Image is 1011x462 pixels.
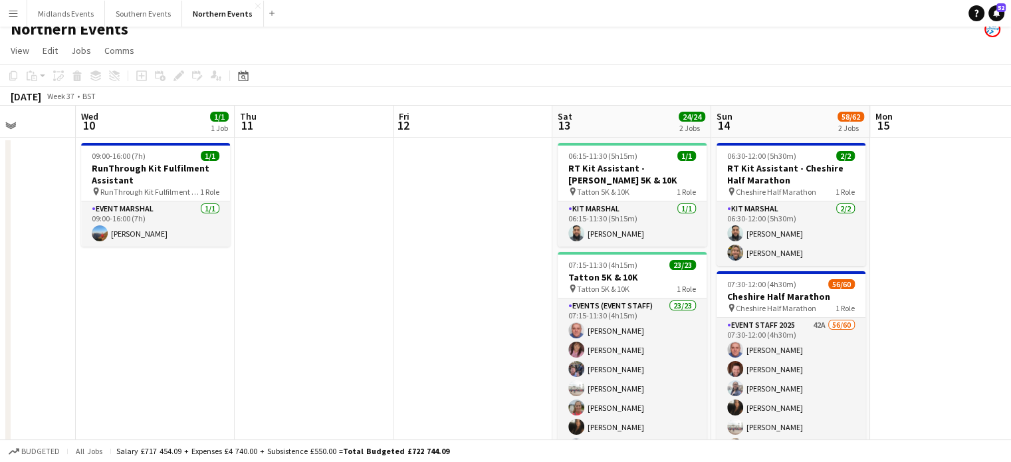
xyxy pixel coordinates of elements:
[100,187,200,197] span: RunThrough Kit Fulfilment Assistant
[558,110,572,122] span: Sat
[43,45,58,57] span: Edit
[79,118,98,133] span: 10
[200,187,219,197] span: 1 Role
[836,303,855,313] span: 1 Role
[873,118,893,133] span: 15
[736,303,816,313] span: Cheshire Half Marathon
[838,112,864,122] span: 58/62
[73,446,105,456] span: All jobs
[81,143,230,247] app-job-card: 09:00-16:00 (7h)1/1RunThrough Kit Fulfilment Assistant RunThrough Kit Fulfilment Assistant1 RoleE...
[211,123,228,133] div: 1 Job
[92,151,146,161] span: 09:00-16:00 (7h)
[11,45,29,57] span: View
[201,151,219,161] span: 1/1
[104,45,134,57] span: Comms
[7,444,62,459] button: Budgeted
[240,110,257,122] span: Thu
[679,112,705,122] span: 24/24
[669,260,696,270] span: 23/23
[577,187,629,197] span: Tatton 5K & 10K
[99,42,140,59] a: Comms
[828,279,855,289] span: 56/60
[399,110,409,122] span: Fri
[116,446,449,456] div: Salary £717 454.09 + Expenses £4 740.00 + Subsistence £550.00 =
[11,19,128,39] h1: Northern Events
[568,151,637,161] span: 06:15-11:30 (5h15m)
[988,5,1004,21] a: 52
[558,252,707,449] app-job-card: 07:15-11:30 (4h15m)23/23Tatton 5K & 10K Tatton 5K & 10K1 RoleEvents (Event Staff)23/2307:15-11:30...
[81,110,98,122] span: Wed
[238,118,257,133] span: 11
[984,21,1000,37] app-user-avatar: RunThrough Events
[838,123,863,133] div: 2 Jobs
[736,187,816,197] span: Cheshire Half Marathon
[568,260,637,270] span: 07:15-11:30 (4h15m)
[210,112,229,122] span: 1/1
[11,90,41,103] div: [DATE]
[558,143,707,247] app-job-card: 06:15-11:30 (5h15m)1/1RT Kit Assistant - [PERSON_NAME] 5K & 10K Tatton 5K & 10K1 RoleKit Marshal1...
[81,201,230,247] app-card-role: Event Marshal1/109:00-16:00 (7h)[PERSON_NAME]
[27,1,105,27] button: Midlands Events
[577,284,629,294] span: Tatton 5K & 10K
[677,187,696,197] span: 1 Role
[996,3,1006,12] span: 52
[37,42,63,59] a: Edit
[717,110,732,122] span: Sun
[677,151,696,161] span: 1/1
[82,91,96,101] div: BST
[66,42,96,59] a: Jobs
[727,151,796,161] span: 06:30-12:00 (5h30m)
[21,447,60,456] span: Budgeted
[558,162,707,186] h3: RT Kit Assistant - [PERSON_NAME] 5K & 10K
[679,123,705,133] div: 2 Jobs
[836,151,855,161] span: 2/2
[717,143,865,266] app-job-card: 06:30-12:00 (5h30m)2/2RT Kit Assistant - Cheshire Half Marathon Cheshire Half Marathon1 RoleKit M...
[105,1,182,27] button: Southern Events
[717,162,865,186] h3: RT Kit Assistant - Cheshire Half Marathon
[875,110,893,122] span: Mon
[717,290,865,302] h3: Cheshire Half Marathon
[717,201,865,266] app-card-role: Kit Marshal2/206:30-12:00 (5h30m)[PERSON_NAME][PERSON_NAME]
[44,91,77,101] span: Week 37
[558,201,707,247] app-card-role: Kit Marshal1/106:15-11:30 (5h15m)[PERSON_NAME]
[677,284,696,294] span: 1 Role
[558,271,707,283] h3: Tatton 5K & 10K
[343,446,449,456] span: Total Budgeted £722 744.09
[836,187,855,197] span: 1 Role
[397,118,409,133] span: 12
[182,1,264,27] button: Northern Events
[81,162,230,186] h3: RunThrough Kit Fulfilment Assistant
[727,279,796,289] span: 07:30-12:00 (4h30m)
[71,45,91,57] span: Jobs
[556,118,572,133] span: 13
[715,118,732,133] span: 14
[5,42,35,59] a: View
